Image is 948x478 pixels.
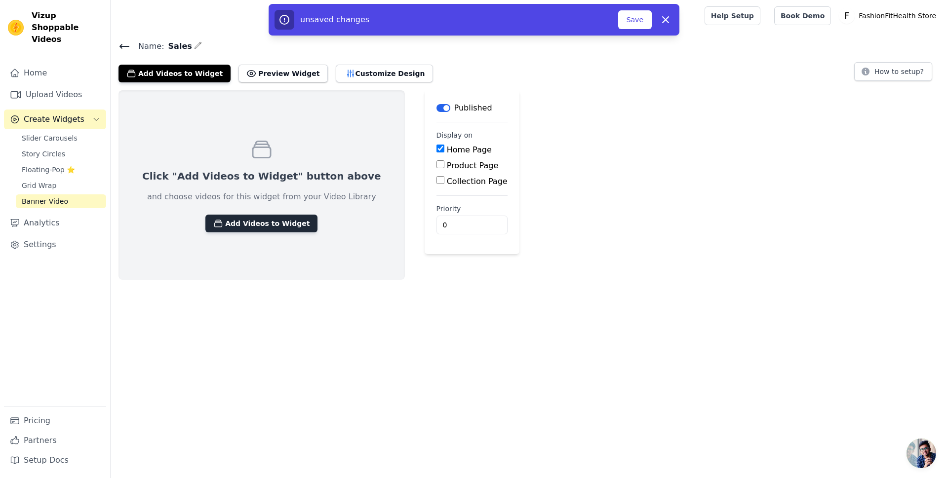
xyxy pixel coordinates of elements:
[854,69,932,78] a: How to setup?
[16,194,106,208] a: Banner Video
[130,40,164,52] span: Name:
[4,110,106,129] button: Create Widgets
[4,431,106,450] a: Partners
[4,63,106,83] a: Home
[300,15,369,24] span: unsaved changes
[4,450,106,470] a: Setup Docs
[118,65,231,82] button: Add Videos to Widget
[24,113,84,125] span: Create Widgets
[22,133,78,143] span: Slider Carousels
[22,181,56,190] span: Grid Wrap
[447,177,508,186] label: Collection Page
[454,102,492,114] p: Published
[336,65,433,82] button: Customize Design
[164,40,192,52] span: Sales
[4,213,106,233] a: Analytics
[16,131,106,145] a: Slider Carousels
[907,439,936,468] div: Open chat
[16,163,106,177] a: Floating-Pop ⭐
[4,411,106,431] a: Pricing
[4,85,106,105] a: Upload Videos
[22,196,68,206] span: Banner Video
[205,215,317,232] button: Add Videos to Widget
[16,179,106,192] a: Grid Wrap
[194,39,202,53] div: Edit Name
[854,62,932,81] button: How to setup?
[447,145,492,154] label: Home Page
[436,204,508,214] label: Priority
[4,235,106,255] a: Settings
[142,169,381,183] p: Click "Add Videos to Widget" button above
[147,191,376,203] p: and choose videos for this widget from your Video Library
[22,165,75,175] span: Floating-Pop ⭐
[22,149,65,159] span: Story Circles
[436,130,473,140] legend: Display on
[238,65,327,82] button: Preview Widget
[618,10,652,29] button: Save
[16,147,106,161] a: Story Circles
[447,161,499,170] label: Product Page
